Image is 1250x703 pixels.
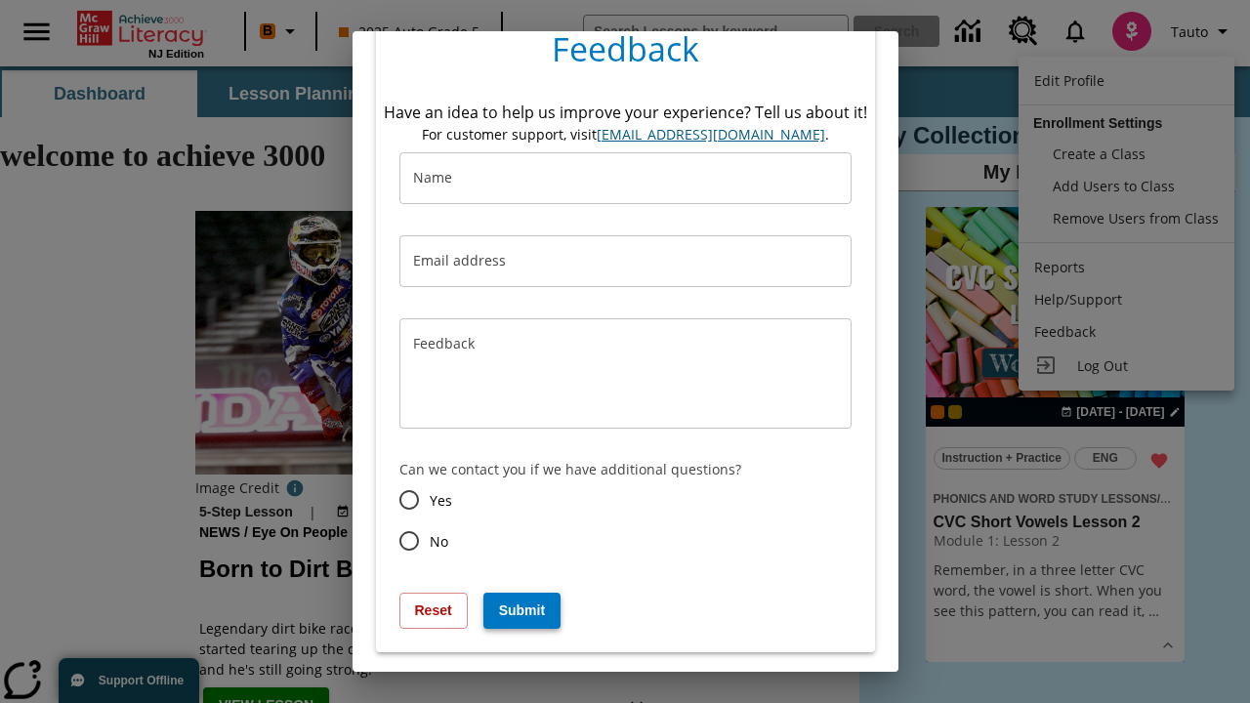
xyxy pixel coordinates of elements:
a: support, will open in new browser tab [597,125,825,144]
h4: Feedback [376,13,875,93]
span: No [430,531,448,552]
button: Submit [483,593,561,629]
div: contact-permission [399,479,852,561]
button: Reset [399,593,468,629]
div: Have an idea to help us improve your experience? Tell us about it! [384,101,867,124]
div: For customer support, visit . [384,124,867,145]
span: Yes [430,490,452,511]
